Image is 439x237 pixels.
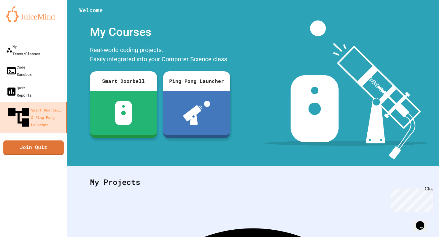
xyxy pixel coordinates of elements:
div: Smart Doorbell [90,71,157,91]
img: ppl-with-ball.png [183,101,210,125]
div: My Projects [84,170,422,194]
img: banner-image-my-projects.png [264,20,428,160]
img: logo-orange.svg [6,6,61,22]
iframe: chat widget [388,186,433,212]
div: My Courses [87,20,233,44]
div: Real-world coding projects. Easily integrated into your Computer Science class. [87,44,233,67]
img: sdb-white.svg [115,101,132,125]
div: Ping Pong Launcher [163,71,230,91]
a: Join Quiz [3,140,64,155]
div: Smart Doorbell & Ping Pong Launcher [6,105,63,130]
div: My Teams/Classes [6,43,40,57]
iframe: chat widget [413,213,433,231]
div: Chat with us now!Close [2,2,42,39]
div: Code Sandbox [6,63,32,78]
div: Quiz Reports [6,84,32,99]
